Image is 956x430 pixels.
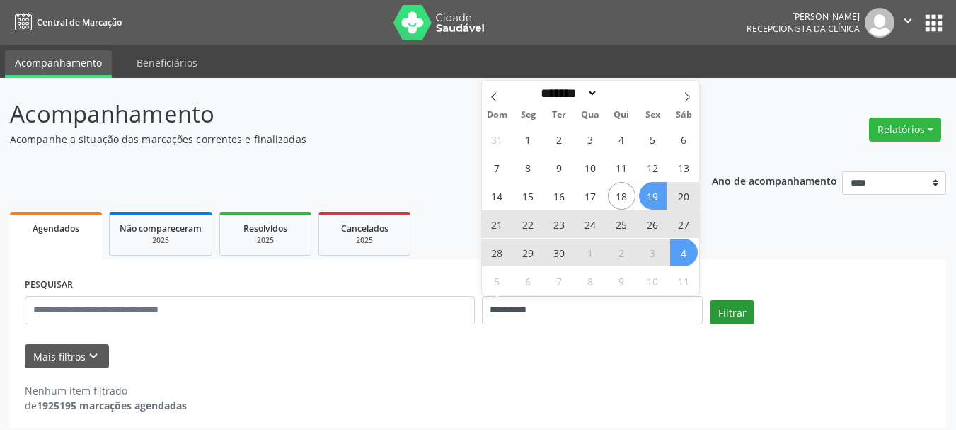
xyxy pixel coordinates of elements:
span: Cancelados [341,222,388,234]
span: Outubro 4, 2025 [670,239,698,266]
input: Year [598,86,645,101]
span: Setembro 20, 2025 [670,182,698,210]
span: Outubro 5, 2025 [483,267,511,295]
span: Setembro 3, 2025 [577,125,604,153]
span: Qui [606,111,637,120]
span: Setembro 27, 2025 [670,210,698,238]
div: 2025 [120,235,202,246]
img: img [865,8,894,38]
button: Relatórios [869,118,941,142]
span: Não compareceram [120,222,202,234]
span: Central de Marcação [37,16,122,28]
span: Setembro 24, 2025 [577,210,604,238]
span: Outubro 6, 2025 [514,267,542,295]
span: Recepcionista da clínica [747,23,860,35]
span: Setembro 2, 2025 [546,125,573,153]
span: Outubro 3, 2025 [639,239,667,266]
a: Acompanhamento [5,50,112,78]
span: Setembro 30, 2025 [546,239,573,266]
span: Setembro 1, 2025 [514,125,542,153]
div: 2025 [230,235,301,246]
span: Qua [575,111,606,120]
button: Mais filtroskeyboard_arrow_down [25,344,109,369]
span: Resolvidos [243,222,287,234]
span: Setembro 25, 2025 [608,210,635,238]
button: Filtrar [710,300,754,324]
span: Setembro 16, 2025 [546,182,573,210]
span: Seg [512,111,543,120]
span: Setembro 18, 2025 [608,182,635,210]
span: Outubro 7, 2025 [546,267,573,295]
div: Nenhum item filtrado [25,383,187,398]
span: Setembro 10, 2025 [577,154,604,181]
span: Outubro 8, 2025 [577,267,604,295]
a: Beneficiários [127,50,207,75]
div: 2025 [329,235,400,246]
span: Ter [543,111,575,120]
span: Setembro 4, 2025 [608,125,635,153]
span: Setembro 22, 2025 [514,210,542,238]
span: Setembro 13, 2025 [670,154,698,181]
span: Agendados [33,222,79,234]
span: Outubro 1, 2025 [577,239,604,266]
i:  [900,13,916,28]
select: Month [536,86,599,101]
span: Setembro 19, 2025 [639,182,667,210]
span: Outubro 10, 2025 [639,267,667,295]
span: Outubro 2, 2025 [608,239,635,266]
strong: 1925195 marcações agendadas [37,399,187,412]
span: Dom [482,111,513,120]
span: Sáb [668,111,699,120]
label: PESQUISAR [25,274,73,296]
p: Acompanhamento [10,96,665,132]
button: apps [921,11,946,35]
span: Setembro 5, 2025 [639,125,667,153]
div: de [25,398,187,413]
span: Outubro 9, 2025 [608,267,635,295]
span: Sex [637,111,668,120]
span: Setembro 15, 2025 [514,182,542,210]
div: [PERSON_NAME] [747,11,860,23]
span: Setembro 8, 2025 [514,154,542,181]
span: Setembro 6, 2025 [670,125,698,153]
span: Agosto 31, 2025 [483,125,511,153]
span: Setembro 23, 2025 [546,210,573,238]
p: Ano de acompanhamento [712,171,837,189]
a: Central de Marcação [10,11,122,34]
span: Setembro 29, 2025 [514,239,542,266]
span: Setembro 11, 2025 [608,154,635,181]
span: Setembro 17, 2025 [577,182,604,210]
span: Setembro 14, 2025 [483,182,511,210]
i: keyboard_arrow_down [86,349,101,364]
button:  [894,8,921,38]
span: Setembro 21, 2025 [483,210,511,238]
span: Setembro 12, 2025 [639,154,667,181]
span: Setembro 26, 2025 [639,210,667,238]
span: Setembro 28, 2025 [483,239,511,266]
span: Setembro 9, 2025 [546,154,573,181]
span: Outubro 11, 2025 [670,267,698,295]
p: Acompanhe a situação das marcações correntes e finalizadas [10,132,665,147]
span: Setembro 7, 2025 [483,154,511,181]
